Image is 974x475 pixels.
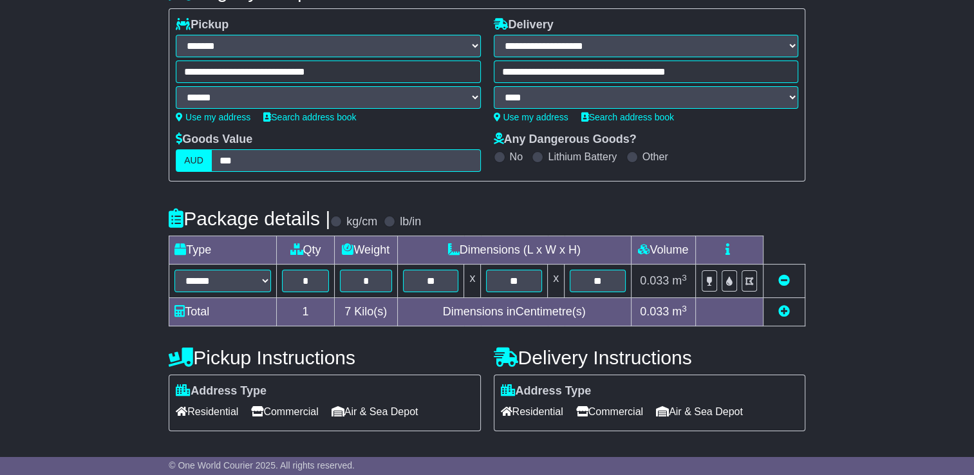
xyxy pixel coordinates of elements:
[176,112,250,122] a: Use my address
[494,133,637,147] label: Any Dangerous Goods?
[778,305,790,318] a: Add new item
[176,384,267,398] label: Address Type
[672,305,687,318] span: m
[397,236,631,265] td: Dimensions (L x W x H)
[631,236,695,265] td: Volume
[332,402,418,422] span: Air & Sea Depot
[656,402,743,422] span: Air & Sea Depot
[334,236,397,265] td: Weight
[494,18,554,32] label: Delivery
[494,347,805,368] h4: Delivery Instructions
[464,265,481,298] td: x
[494,112,568,122] a: Use my address
[176,149,212,172] label: AUD
[682,304,687,313] sup: 3
[501,402,563,422] span: Residential
[169,347,480,368] h4: Pickup Instructions
[277,298,335,326] td: 1
[640,305,669,318] span: 0.033
[169,298,277,326] td: Total
[640,274,669,287] span: 0.033
[251,402,318,422] span: Commercial
[344,305,351,318] span: 7
[672,274,687,287] span: m
[169,208,330,229] h4: Package details |
[263,112,356,122] a: Search address book
[346,215,377,229] label: kg/cm
[176,133,252,147] label: Goods Value
[176,402,238,422] span: Residential
[576,402,643,422] span: Commercial
[581,112,674,122] a: Search address book
[510,151,523,163] label: No
[397,298,631,326] td: Dimensions in Centimetre(s)
[277,236,335,265] td: Qty
[169,236,277,265] td: Type
[400,215,421,229] label: lb/in
[682,273,687,283] sup: 3
[642,151,668,163] label: Other
[548,265,565,298] td: x
[176,18,229,32] label: Pickup
[501,384,592,398] label: Address Type
[169,460,355,470] span: © One World Courier 2025. All rights reserved.
[334,298,397,326] td: Kilo(s)
[778,274,790,287] a: Remove this item
[548,151,617,163] label: Lithium Battery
